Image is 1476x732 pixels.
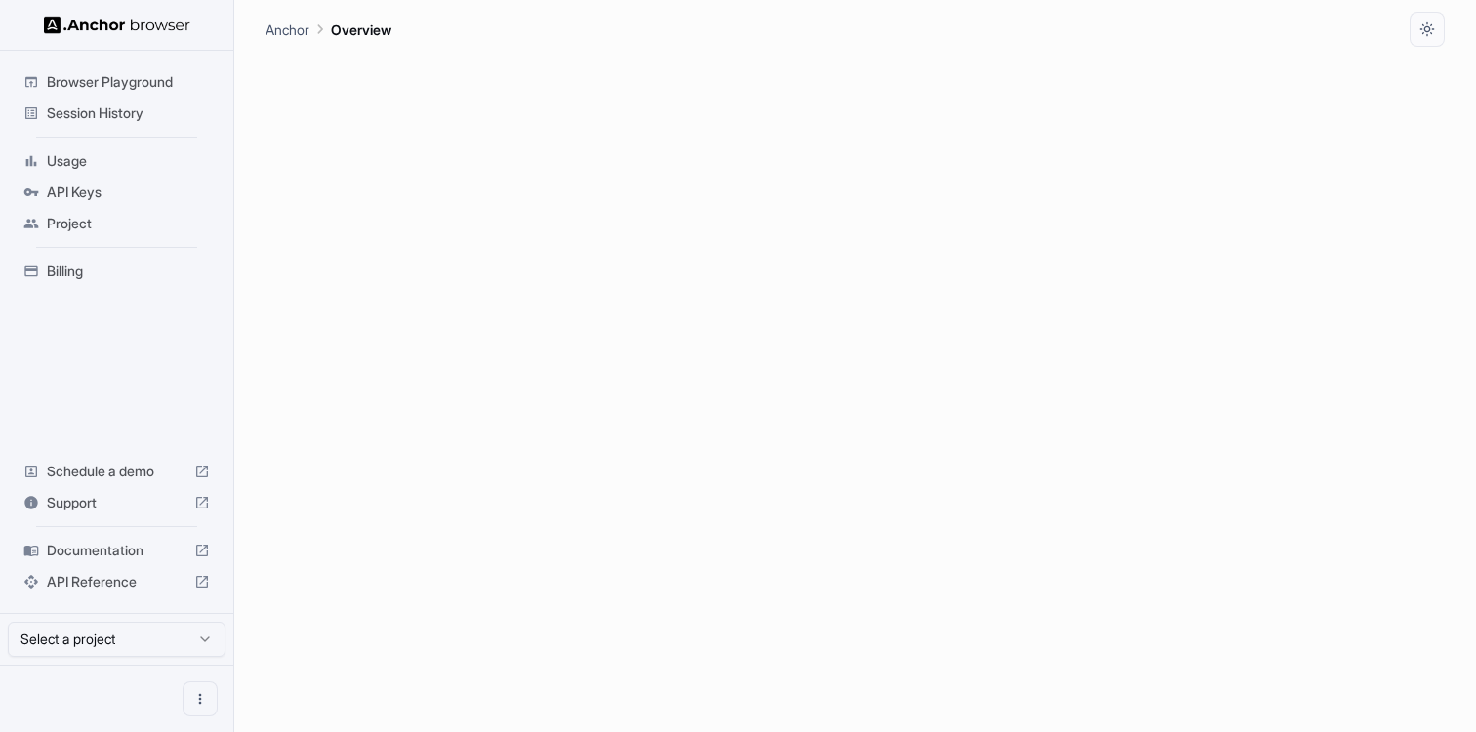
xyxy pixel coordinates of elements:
span: Usage [47,151,210,171]
div: Support [16,487,218,518]
button: Open menu [183,681,218,716]
div: Schedule a demo [16,456,218,487]
div: API Keys [16,177,218,208]
span: Documentation [47,541,186,560]
div: Usage [16,145,218,177]
span: Support [47,493,186,512]
nav: breadcrumb [266,19,391,40]
span: API Reference [47,572,186,591]
span: Project [47,214,210,233]
div: Documentation [16,535,218,566]
div: Project [16,208,218,239]
img: Anchor Logo [44,16,190,34]
p: Overview [331,20,391,40]
p: Anchor [266,20,309,40]
div: API Reference [16,566,218,597]
span: Session History [47,103,210,123]
div: Billing [16,256,218,287]
div: Browser Playground [16,66,218,98]
span: Browser Playground [47,72,210,92]
span: Billing [47,262,210,281]
span: API Keys [47,183,210,202]
div: Session History [16,98,218,129]
span: Schedule a demo [47,462,186,481]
